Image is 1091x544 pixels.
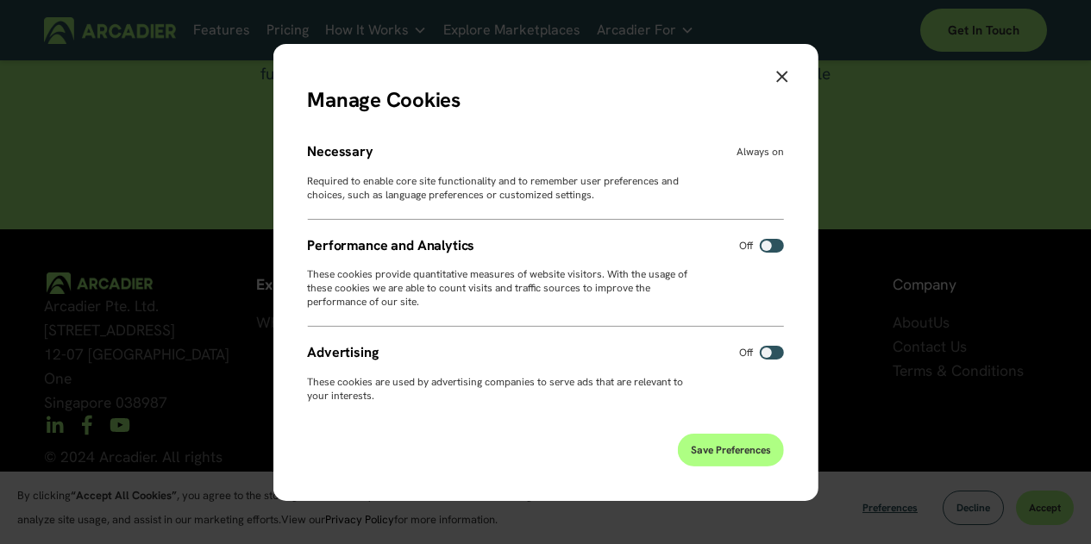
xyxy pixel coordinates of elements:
[307,142,373,160] span: Necessary
[763,60,801,95] button: Close
[307,235,474,253] span: Performance and Analytics
[307,267,687,309] span: These cookies provide quantitative measures of website visitors. With the usage of these cookies ...
[307,375,683,403] span: These cookies are used by advertising companies to serve ads that are relevant to your interests.
[691,443,771,457] span: Save Preferences
[739,346,753,360] p: Off
[737,145,784,159] p: Always on
[307,343,378,361] span: Advertising
[307,85,461,112] span: Manage Cookies
[307,173,679,201] span: Required to enable core site functionality and to remember user preferences and choices, such as ...
[678,434,784,466] button: Save Preferences
[1005,461,1091,544] iframe: Chat Widget
[739,239,753,253] p: Off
